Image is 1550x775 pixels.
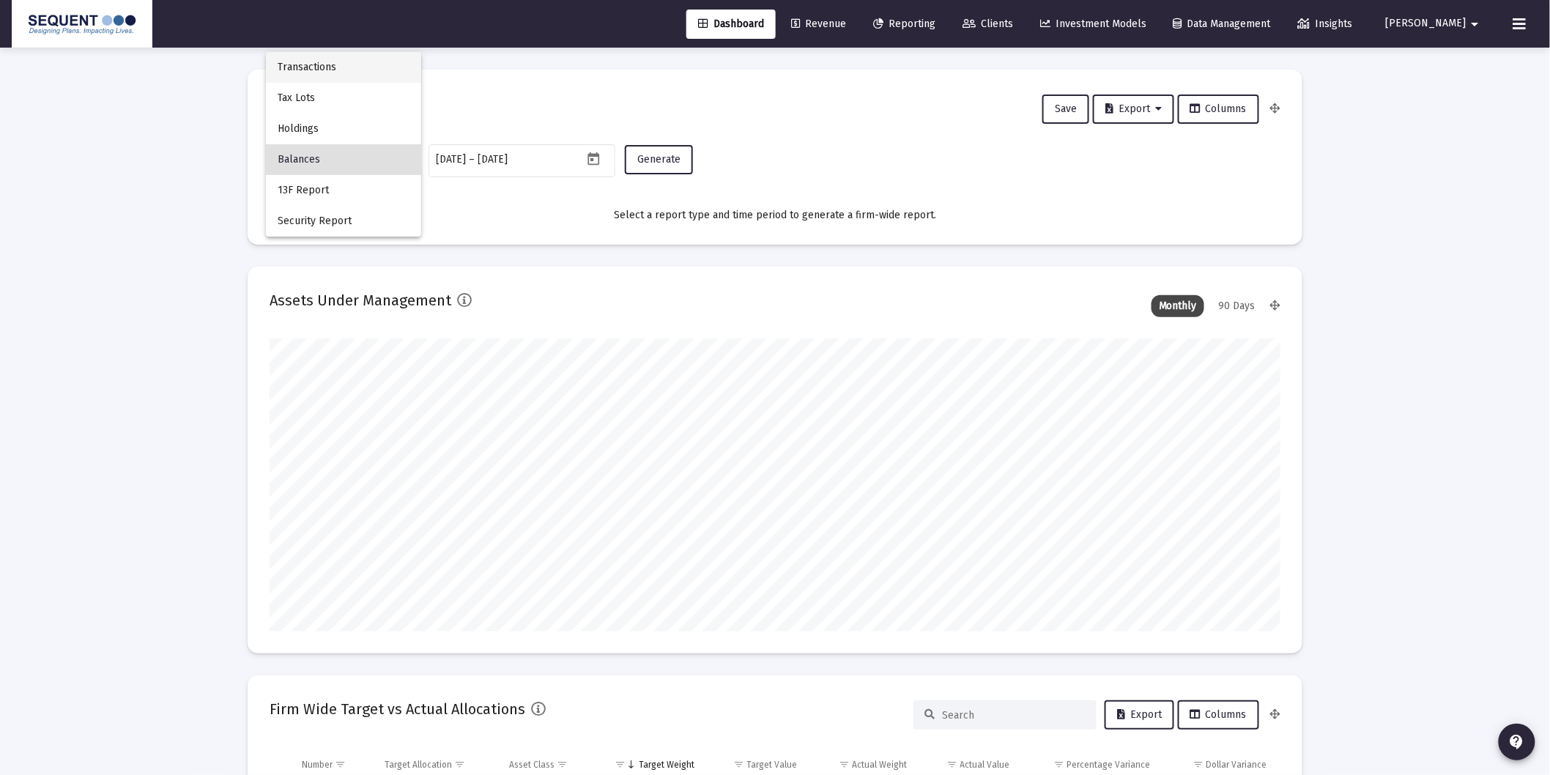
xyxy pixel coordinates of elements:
span: Tax Lots [278,83,409,114]
span: Balances [278,144,409,175]
span: Holdings [278,114,409,144]
span: Security Report [278,206,409,237]
span: Transactions [278,52,409,83]
span: 13F Report [278,175,409,206]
